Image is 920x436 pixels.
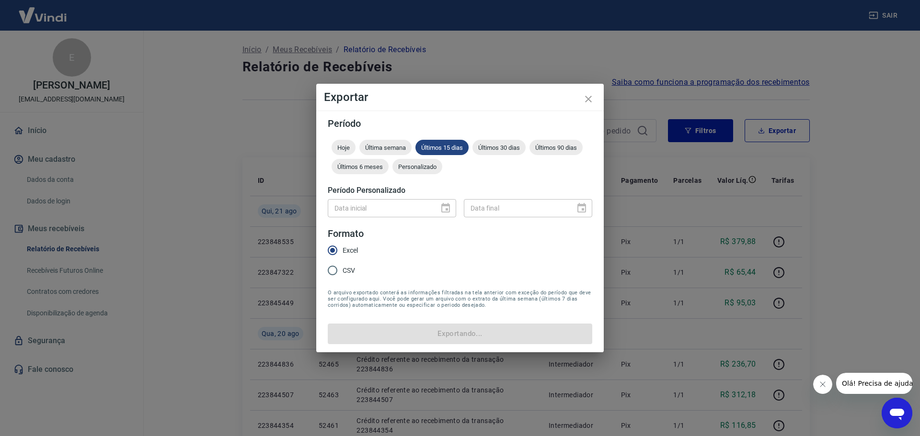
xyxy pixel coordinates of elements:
[328,227,364,241] legend: Formato
[328,186,592,195] h5: Período Personalizado
[836,373,912,394] iframe: Mensagem da empresa
[332,140,356,155] div: Hoje
[882,398,912,428] iframe: Botão para abrir a janela de mensagens
[332,159,389,174] div: Últimos 6 meses
[343,246,358,256] span: Excel
[813,375,832,394] iframe: Fechar mensagem
[464,199,568,217] input: DD/MM/YYYY
[577,88,600,111] button: close
[332,163,389,170] span: Últimos 6 meses
[472,144,526,151] span: Últimos 30 dias
[328,199,432,217] input: DD/MM/YYYY
[328,290,592,308] span: O arquivo exportado conterá as informações filtradas na tela anterior com exceção do período que ...
[392,163,442,170] span: Personalizado
[328,119,592,128] h5: Período
[6,7,80,14] span: Olá! Precisa de ajuda?
[324,91,596,103] h4: Exportar
[472,140,526,155] div: Últimos 30 dias
[359,144,412,151] span: Última semana
[343,266,355,276] span: CSV
[529,144,583,151] span: Últimos 90 dias
[359,140,412,155] div: Última semana
[332,144,356,151] span: Hoje
[415,140,469,155] div: Últimos 15 dias
[392,159,442,174] div: Personalizado
[415,144,469,151] span: Últimos 15 dias
[529,140,583,155] div: Últimos 90 dias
